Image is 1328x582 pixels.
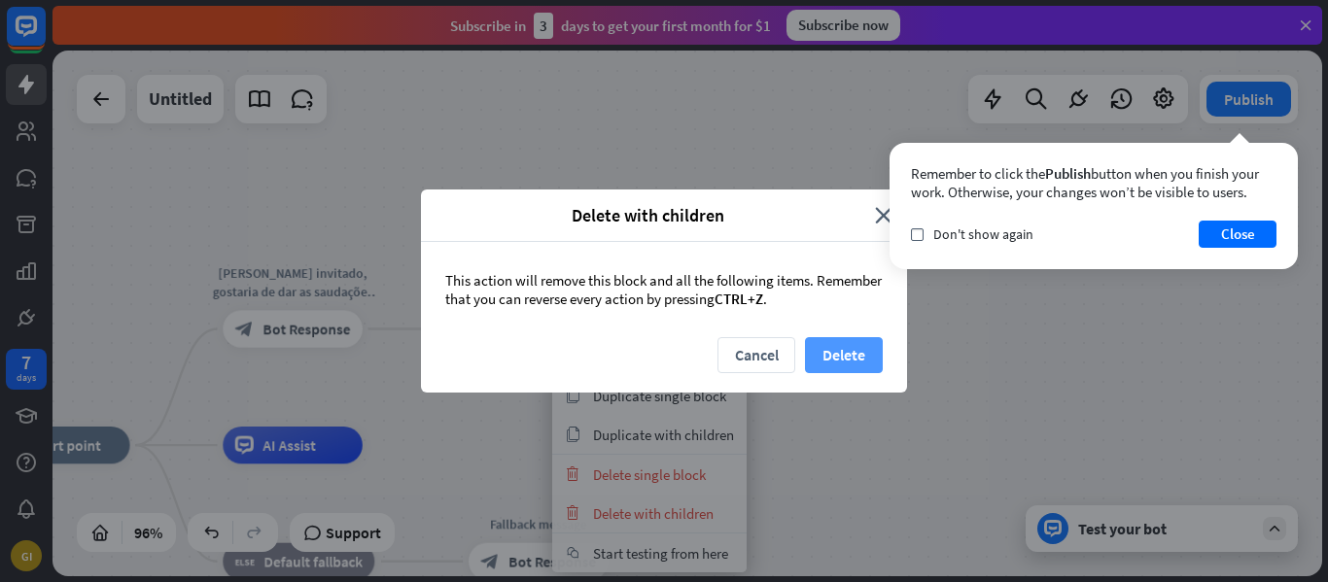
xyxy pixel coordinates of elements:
[1199,221,1276,248] button: Close
[715,290,763,308] span: CTRL+Z
[436,204,860,226] span: Delete with children
[933,225,1033,243] span: Don't show again
[421,242,907,337] div: This action will remove this block and all the following items. Remember that you can reverse eve...
[1045,164,1091,183] span: Publish
[875,204,892,226] i: close
[805,337,883,373] button: Delete
[717,337,795,373] button: Cancel
[911,164,1276,201] div: Remember to click the button when you finish your work. Otherwise, your changes won’t be visible ...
